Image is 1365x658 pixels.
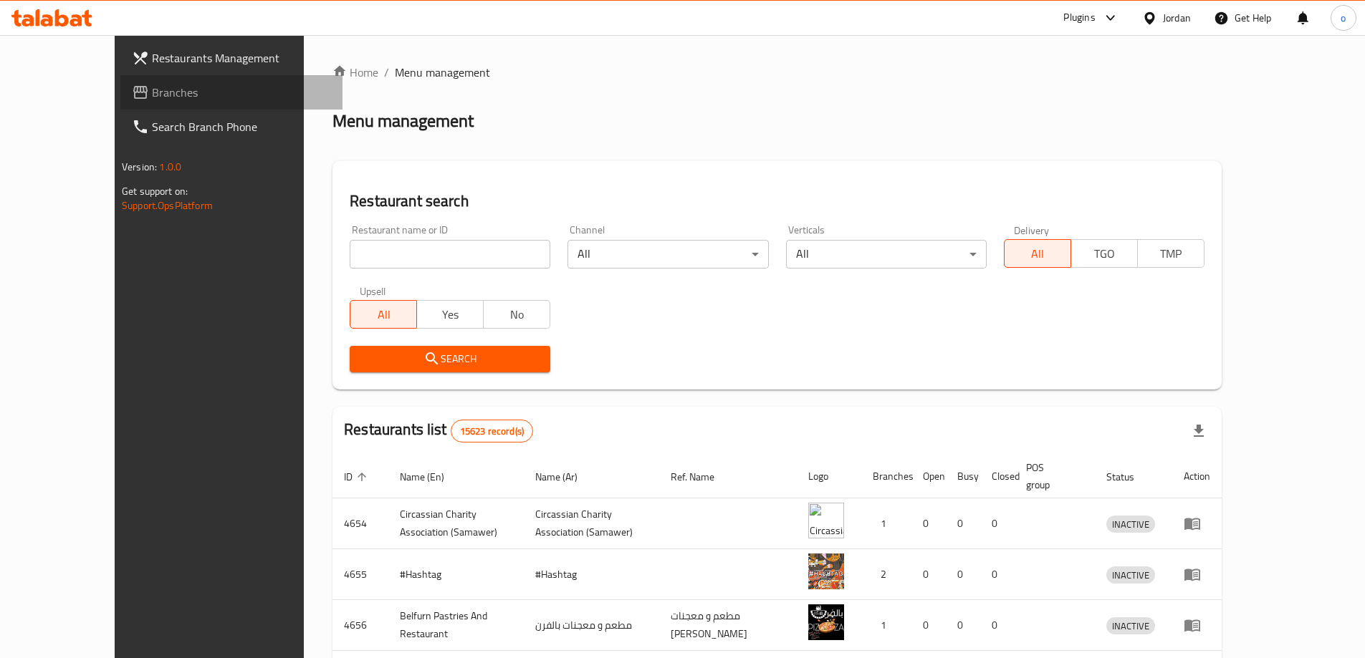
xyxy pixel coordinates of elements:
[1184,515,1210,532] div: Menu
[152,118,331,135] span: Search Branch Phone
[980,549,1015,600] td: 0
[1063,9,1095,26] div: Plugins
[1106,516,1155,533] span: INACTIVE
[416,300,484,329] button: Yes
[797,455,861,498] th: Logo
[152,84,331,101] span: Branches
[808,503,844,538] img: ​Circassian ​Charity ​Association​ (Samawer)
[535,468,596,485] span: Name (Ar)
[861,498,911,549] td: 1
[344,419,533,442] h2: Restaurants list
[332,549,388,600] td: 4655
[350,300,417,329] button: All
[1106,618,1155,634] span: INACTIVE
[524,498,659,549] td: ​Circassian ​Charity ​Association​ (Samawer)
[1004,239,1071,268] button: All
[361,350,539,368] span: Search
[332,64,378,81] a: Home
[671,468,733,485] span: Ref. Name
[489,304,545,325] span: No
[861,455,911,498] th: Branches
[332,64,1222,81] nav: breadcrumb
[388,498,524,549] td: ​Circassian ​Charity ​Association​ (Samawer)
[980,600,1015,651] td: 0
[451,425,532,438] span: 15623 record(s)
[1106,468,1153,485] span: Status
[360,286,386,296] label: Upsell
[122,196,213,215] a: Support.OpsPlatform
[1010,243,1065,264] span: All
[120,75,343,110] a: Branches
[659,600,797,651] td: مطعم و معجنات [PERSON_NAME]
[1172,455,1222,498] th: Action
[395,64,490,81] span: Menu management
[946,549,980,600] td: 0
[786,240,987,268] div: All
[911,498,946,549] td: 0
[980,455,1015,498] th: Closed
[122,158,157,176] span: Version:
[1184,566,1210,583] div: Menu
[332,498,388,549] td: 4654
[350,346,550,372] button: Search
[1184,616,1210,634] div: Menu
[388,549,524,600] td: #Hashtag
[808,604,844,640] img: Belfurn Pastries And Restaurant
[911,455,946,498] th: Open
[344,468,371,485] span: ID
[1182,414,1216,448] div: Export file
[946,498,980,549] td: 0
[1106,617,1155,634] div: INACTIVE
[861,600,911,651] td: 1
[1077,243,1132,264] span: TGO
[120,41,343,75] a: Restaurants Management
[120,110,343,144] a: Search Branch Phone
[451,420,533,442] div: Total records count
[350,240,550,268] input: Search for restaurant name or ID..
[567,240,768,268] div: All
[980,498,1015,549] td: 0
[524,549,659,600] td: #Hashtag
[350,190,1204,212] h2: Restaurant search
[388,600,524,651] td: Belfurn Pastries And Restaurant
[1071,239,1138,268] button: TGO
[911,549,946,600] td: 0
[524,600,659,651] td: مطعم و معجنات بالفرن
[400,468,463,485] span: Name (En)
[1014,225,1050,235] label: Delivery
[159,158,181,176] span: 1.0.0
[946,600,980,651] td: 0
[808,553,844,589] img: #Hashtag
[483,300,550,329] button: No
[1341,10,1346,26] span: o
[861,549,911,600] td: 2
[332,110,474,132] h2: Menu management
[1144,243,1199,264] span: TMP
[911,600,946,651] td: 0
[122,182,188,200] span: Get support on:
[356,304,411,325] span: All
[384,64,389,81] li: /
[423,304,478,325] span: Yes
[152,49,331,67] span: Restaurants Management
[1026,459,1078,493] span: POS group
[946,455,980,498] th: Busy
[1106,567,1155,584] span: INACTIVE
[332,600,388,651] td: 4656
[1137,239,1204,268] button: TMP
[1163,10,1191,26] div: Jordan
